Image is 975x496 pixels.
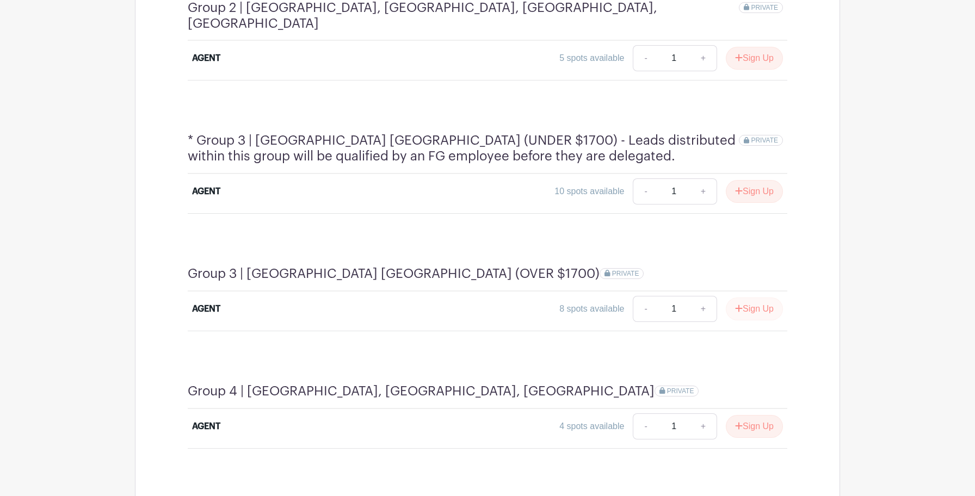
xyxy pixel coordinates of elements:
[667,387,694,395] span: PRIVATE
[726,180,783,203] button: Sign Up
[633,296,658,322] a: -
[751,4,778,11] span: PRIVATE
[192,185,220,198] div: AGENT
[188,383,655,399] h4: Group 4 | [GEOGRAPHIC_DATA], [GEOGRAPHIC_DATA], [GEOGRAPHIC_DATA]
[751,137,778,144] span: PRIVATE
[188,266,600,282] h4: Group 3 | [GEOGRAPHIC_DATA] [GEOGRAPHIC_DATA] (OVER $1700)
[188,133,739,164] h4: * Group 3 | [GEOGRAPHIC_DATA] [GEOGRAPHIC_DATA] (UNDER $1700) - Leads distributed within this gro...
[633,45,658,71] a: -
[192,52,220,65] div: AGENT
[726,47,783,70] button: Sign Up
[192,420,220,433] div: AGENT
[559,420,624,433] div: 4 spots available
[633,413,658,439] a: -
[612,270,639,277] span: PRIVATE
[690,45,717,71] a: +
[690,296,717,322] a: +
[559,302,624,315] div: 8 spots available
[690,413,717,439] a: +
[726,297,783,320] button: Sign Up
[554,185,624,198] div: 10 spots available
[726,415,783,438] button: Sign Up
[559,52,624,65] div: 5 spots available
[192,302,220,315] div: AGENT
[690,178,717,204] a: +
[633,178,658,204] a: -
